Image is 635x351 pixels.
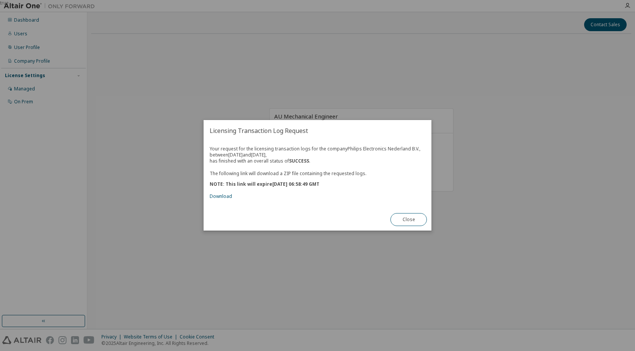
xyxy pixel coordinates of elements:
p: The following link will download a ZIP file containing the requested logs. [210,170,425,177]
b: NOTE: This link will expire [DATE] 06:58:49 GMT [210,181,319,188]
a: Download [210,193,232,200]
b: SUCCESS [289,158,309,164]
div: Your request for the licensing transaction logs for the company Philips Electronics Nederland B.V... [210,146,425,199]
button: Close [390,213,427,226]
h2: Licensing Transaction Log Request [204,120,431,141]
